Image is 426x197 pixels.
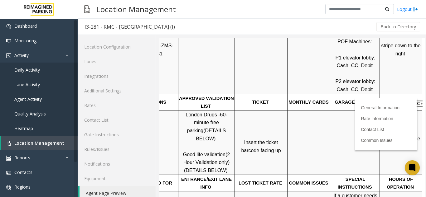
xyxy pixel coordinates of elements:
div: I3-281 - RMC - [GEOGRAPHIC_DATA] (I) [85,23,175,31]
span: LOST TICKET RATE [80,143,123,148]
span: POF Machines: [178,1,213,6]
span: Heatmap [14,125,33,131]
span: London Drugs - [27,74,61,79]
span: TICKET [93,62,110,67]
a: Location Configuration [78,40,156,54]
span: (DETAILS BELOW) [37,90,68,103]
span: Agent Activity [14,96,42,102]
span: stripe down to the right [222,5,263,18]
span: ENTRANCE/EXIT LANE INFO [22,139,74,152]
span: MONTHLY CARDS [129,62,170,67]
span: GARAGE LAYOUT [176,62,216,67]
a: Lanes [78,54,156,69]
img: 'icon' [6,53,11,58]
a: Contact List [202,89,225,94]
a: Logout [397,6,418,12]
img: logout [413,6,418,12]
span: Regions [14,184,31,190]
span: HOURS OF OPERATION [228,139,255,152]
a: Rates [78,98,156,113]
img: Open/Close Sidebar Menu [257,63,264,69]
span: Contacts [14,169,32,175]
img: 'icon' [6,156,11,161]
span: If a customer needs to enter the lot after hours: [174,155,220,176]
a: Notifications [78,157,156,171]
span: Quality Analysis [14,111,46,117]
a: Gate Instructions [78,127,156,142]
a: Contact List [78,113,156,127]
a: Additional Settings [78,83,156,98]
img: 'icon' [6,170,11,175]
span: COMMON ISSUES [130,143,169,148]
img: 'icon' [6,24,11,29]
img: pageIcon [84,2,90,17]
a: Equipment [78,171,156,186]
a: Rules/Issues [78,142,156,157]
span: Insert the ticket barcode facing up [82,102,122,115]
span: APPROVED VALIDATION LIST [20,58,76,71]
span: Dashboard [14,23,37,29]
span: Location Management [14,140,64,146]
span: (DETAILS BELOW) [25,130,69,135]
a: Common Issues [202,100,233,105]
a: Location Management [1,136,78,150]
img: 'icon' [6,185,11,190]
span: Lane Activity [14,82,40,87]
span: 60-minute free parking [28,74,68,95]
a: General Information [202,67,240,72]
img: 'icon' [6,39,11,44]
span: Daily Activity [14,67,40,73]
a: Integrations [78,69,156,83]
span: Activity [14,52,29,58]
span: SPECIAL INSTRUCTIONS [179,139,213,152]
span: Reports [14,155,30,161]
span: P2 elevator lobby: Cash, CC, Debit [176,41,218,54]
span: P1 elevator lobby: Cash, CC, Debit [176,17,218,30]
span: Good life validation [24,114,66,119]
img: 'icon' [6,141,11,146]
h3: Location Management [93,2,179,17]
span: Monitoring [14,38,36,44]
a: Rate Information [202,78,234,83]
button: Back to Directory [376,22,420,31]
